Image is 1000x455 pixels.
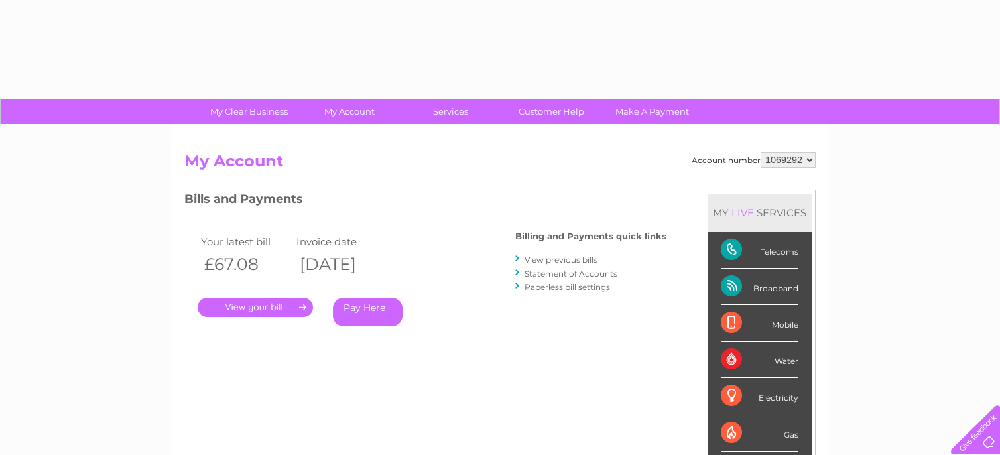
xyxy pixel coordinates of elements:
[293,251,389,278] th: [DATE]
[729,206,757,219] div: LIVE
[525,269,617,279] a: Statement of Accounts
[525,255,597,265] a: View previous bills
[515,231,666,241] h4: Billing and Payments quick links
[295,99,405,124] a: My Account
[198,298,313,317] a: .
[293,233,389,251] td: Invoice date
[184,190,666,213] h3: Bills and Payments
[194,99,304,124] a: My Clear Business
[333,298,403,326] a: Pay Here
[692,152,816,168] div: Account number
[597,99,707,124] a: Make A Payment
[721,342,798,378] div: Water
[198,251,293,278] th: £67.08
[497,99,606,124] a: Customer Help
[708,194,812,231] div: MY SERVICES
[721,232,798,269] div: Telecoms
[525,282,610,292] a: Paperless bill settings
[198,233,293,251] td: Your latest bill
[721,305,798,342] div: Mobile
[721,269,798,305] div: Broadband
[396,99,505,124] a: Services
[184,152,816,177] h2: My Account
[721,415,798,452] div: Gas
[721,378,798,415] div: Electricity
